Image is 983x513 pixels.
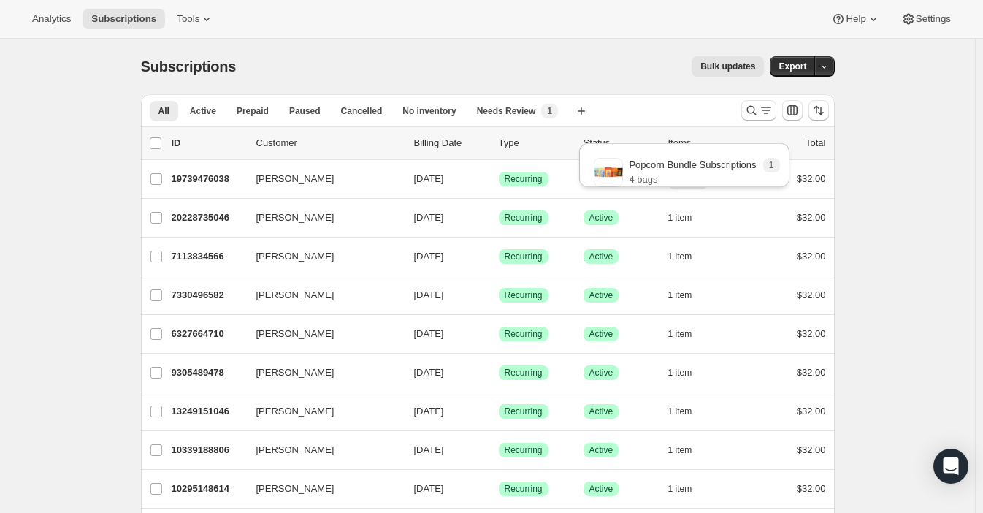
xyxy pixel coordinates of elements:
[477,105,536,117] span: Needs Review
[248,477,394,501] button: [PERSON_NAME]
[797,173,826,184] span: $32.00
[547,105,552,117] span: 1
[256,327,334,341] span: [PERSON_NAME]
[248,167,394,191] button: [PERSON_NAME]
[668,440,708,460] button: 1 item
[779,61,806,72] span: Export
[499,136,572,151] div: Type
[172,246,826,267] div: 7113834566[PERSON_NAME][DATE]SuccessRecurringSuccessActive1 item$32.00
[172,136,245,151] p: ID
[402,105,456,117] span: No inventory
[797,212,826,223] span: $32.00
[414,367,444,378] span: [DATE]
[248,206,394,229] button: [PERSON_NAME]
[177,13,199,25] span: Tools
[256,443,334,457] span: [PERSON_NAME]
[668,367,692,379] span: 1 item
[797,289,826,300] span: $32.00
[248,361,394,384] button: [PERSON_NAME]
[172,404,245,419] p: 13249151046
[589,289,613,301] span: Active
[172,136,826,151] div: IDCustomerBilling DateTypeStatusItemsTotal
[589,328,613,340] span: Active
[589,406,613,417] span: Active
[172,169,826,189] div: 19739476038[PERSON_NAME][DATE]SuccessRecurringSuccessActive1 item$32.00
[172,288,245,303] p: 7330496582
[168,9,223,29] button: Tools
[248,284,394,307] button: [PERSON_NAME]
[172,401,826,422] div: 13249151046[PERSON_NAME][DATE]SuccessRecurringSuccessActive1 item$32.00
[256,365,334,380] span: [PERSON_NAME]
[668,136,741,151] div: Items
[629,172,756,187] p: 4 bags
[172,249,245,264] p: 7113834566
[505,328,543,340] span: Recurring
[741,100,776,121] button: Search and filter results
[668,401,708,422] button: 1 item
[589,483,613,495] span: Active
[589,444,613,456] span: Active
[172,208,826,228] div: 20228735046[PERSON_NAME][DATE]SuccessRecurringSuccessActive1 item$32.00
[141,58,237,75] span: Subscriptions
[668,246,708,267] button: 1 item
[414,328,444,339] span: [DATE]
[668,324,708,344] button: 1 item
[797,328,826,339] span: $32.00
[505,406,543,417] span: Recurring
[172,362,826,383] div: 9305489478[PERSON_NAME][DATE]SuccessRecurringSuccessActive1 item$32.00
[172,285,826,305] div: 7330496582[PERSON_NAME][DATE]SuccessRecurringSuccessActive1 item$32.00
[668,444,692,456] span: 1 item
[505,251,543,262] span: Recurring
[584,136,657,151] p: Status
[806,136,825,151] p: Total
[414,251,444,262] span: [DATE]
[505,289,543,301] span: Recurring
[892,9,960,29] button: Settings
[256,404,334,419] span: [PERSON_NAME]
[256,136,402,151] p: Customer
[692,56,764,77] button: Bulk updates
[172,327,245,341] p: 6327664710
[248,438,394,462] button: [PERSON_NAME]
[32,13,71,25] span: Analytics
[782,100,803,121] button: Customize table column order and visibility
[172,210,245,225] p: 20228735046
[668,362,708,383] button: 1 item
[158,105,169,117] span: All
[668,479,708,499] button: 1 item
[172,443,245,457] p: 10339188806
[933,449,968,484] div: Open Intercom Messenger
[770,56,815,77] button: Export
[414,212,444,223] span: [DATE]
[248,245,394,268] button: [PERSON_NAME]
[172,482,245,496] p: 10295148614
[589,251,613,262] span: Active
[256,249,334,264] span: [PERSON_NAME]
[237,105,269,117] span: Prepaid
[589,212,613,224] span: Active
[797,444,826,455] span: $32.00
[668,406,692,417] span: 1 item
[248,322,394,346] button: [PERSON_NAME]
[505,444,543,456] span: Recurring
[505,483,543,495] span: Recurring
[172,440,826,460] div: 10339188806[PERSON_NAME][DATE]SuccessRecurringSuccessActive1 item$32.00
[822,9,889,29] button: Help
[668,208,708,228] button: 1 item
[589,367,613,379] span: Active
[414,173,444,184] span: [DATE]
[172,365,245,380] p: 9305489478
[83,9,165,29] button: Subscriptions
[414,483,444,494] span: [DATE]
[916,13,951,25] span: Settings
[808,100,829,121] button: Sort the results
[256,210,334,225] span: [PERSON_NAME]
[256,288,334,303] span: [PERSON_NAME]
[190,105,216,117] span: Active
[668,212,692,224] span: 1 item
[797,251,826,262] span: $32.00
[629,158,756,172] p: Popcorn Bundle Subscriptions
[668,289,692,301] span: 1 item
[414,289,444,300] span: [DATE]
[700,61,755,72] span: Bulk updates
